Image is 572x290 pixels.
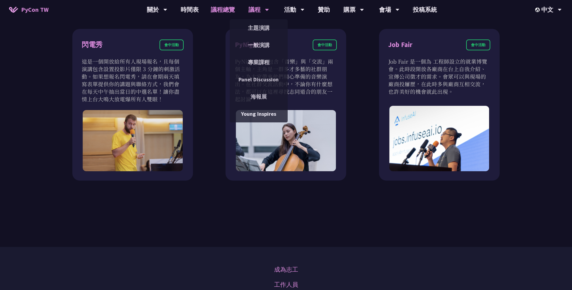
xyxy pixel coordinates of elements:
[466,39,490,50] div: 會中活動
[230,55,288,69] a: 專業課程
[535,8,541,12] img: Locale Icon
[230,90,288,104] a: 海報展
[160,39,184,50] div: 會中活動
[9,7,18,13] img: Home icon of PyCon TW 2025
[236,110,336,171] img: PyNight
[83,110,183,171] img: Lightning Talk
[230,72,288,87] a: Panel Discussion
[313,39,337,50] div: 會中活動
[274,265,298,274] a: 成為志工
[82,58,184,103] p: 這是一個開放給所有人現場報名，且每個演講包含設置投影片僅限 3 分鐘的刺激活動。如果想報名閃電秀，請在會期兩天填寫表單提供你的講題與聯絡方式，我們會在每天中午抽出當日的中選名單！讓你盡情上台大鳴...
[388,58,490,95] p: Job Fair 是一個為 工程師設立的就業博覽會。此時段開放各廠商在台上自我介紹、宣傳公司徵才的需求。會眾可以與現場的廠商投屨歷，在此時多與廠商互相交流，也許美好的機會就此出現。
[230,21,288,35] a: 主題演講
[82,39,103,50] div: 閃電秀
[389,106,489,172] img: Job Fair
[230,38,288,52] a: 一般演講
[21,5,49,14] span: PyCon TW
[230,107,288,121] a: Young Inspires
[274,280,298,289] a: 工作人員
[3,2,55,17] a: PyCon TW
[388,39,412,50] div: Job Fair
